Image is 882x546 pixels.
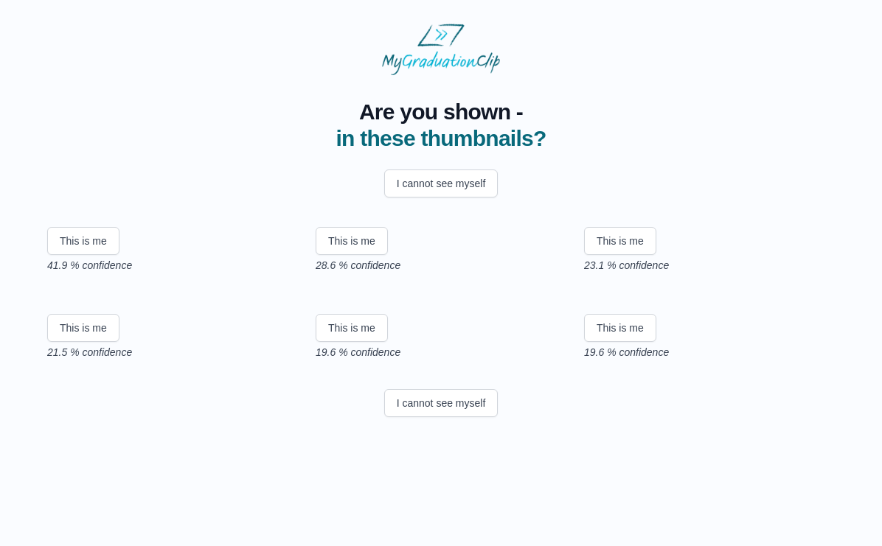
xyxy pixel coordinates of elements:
[584,334,656,362] button: This is me
[336,126,546,150] span: in these thumbnails?
[47,258,298,273] p: 41.9 % confidence
[47,302,298,322] img: ed82015071707e31a2fe00512e0a12aadc30c0d2.gif
[47,334,119,362] button: This is me
[47,227,119,255] button: This is me
[316,334,388,362] button: This is me
[382,24,500,75] img: MyGraduationClip
[316,365,566,379] p: 19.6 % confidence
[384,169,499,197] button: I cannot see myself
[584,302,835,322] img: d2578b33dce34734a933507a34e1b3cd4139859a.gif
[316,302,566,322] img: 7f22d3064dae287e1eb211ca56288946bdc759a2.gif
[384,409,499,437] button: I cannot see myself
[316,258,566,273] p: 28.6 % confidence
[584,365,835,379] p: 19.6 % confidence
[584,227,656,255] button: This is me
[584,258,835,273] p: 23.1 % confidence
[47,365,298,379] p: 21.5 % confidence
[336,99,546,125] span: Are you shown -
[316,227,388,255] button: This is me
